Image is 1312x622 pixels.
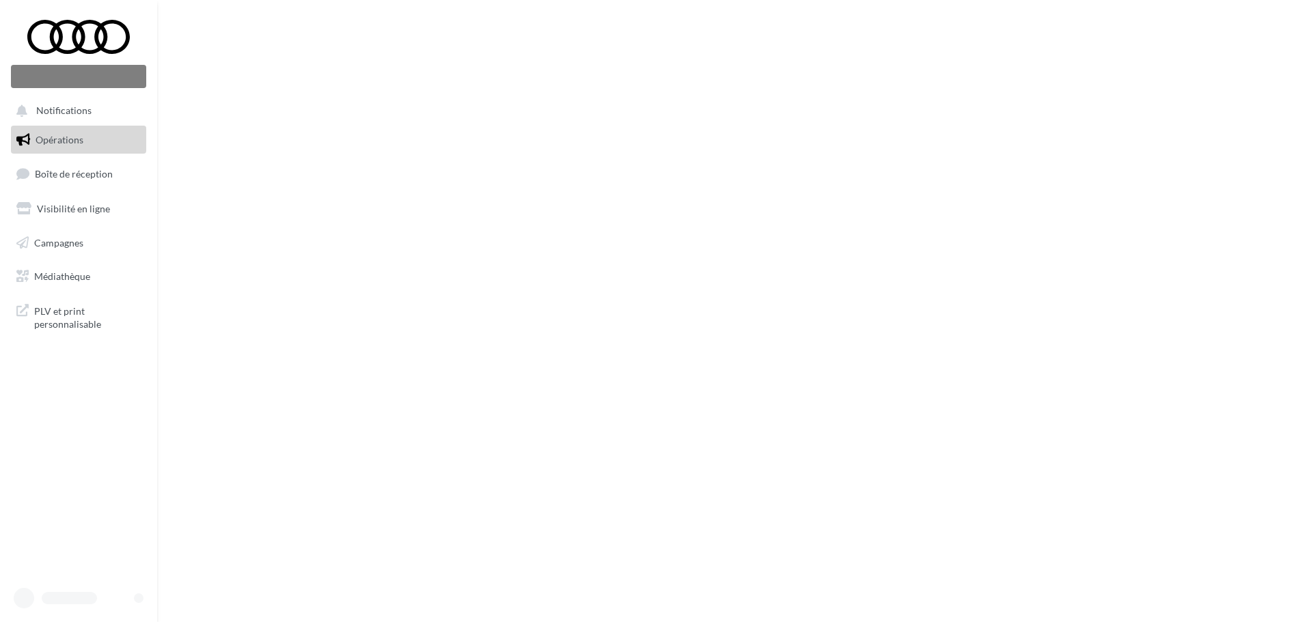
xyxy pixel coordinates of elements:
span: Boîte de réception [35,168,113,180]
span: Campagnes [34,236,83,248]
span: Notifications [36,105,92,117]
span: PLV et print personnalisable [34,302,141,331]
a: Opérations [8,126,149,154]
span: Opérations [36,134,83,145]
div: Nouvelle campagne [11,65,146,88]
a: Médiathèque [8,262,149,291]
a: Campagnes [8,229,149,257]
a: PLV et print personnalisable [8,296,149,337]
span: Visibilité en ligne [37,203,110,214]
span: Médiathèque [34,270,90,282]
a: Visibilité en ligne [8,195,149,223]
a: Boîte de réception [8,159,149,188]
